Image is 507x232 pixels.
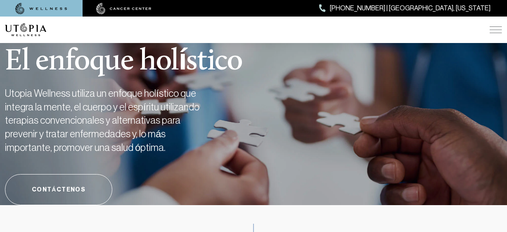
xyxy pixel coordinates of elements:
[15,3,67,14] img: bienestar
[5,47,242,77] font: El enfoque holístico
[330,4,490,12] font: [PHONE_NUMBER] | [GEOGRAPHIC_DATA], [US_STATE]
[5,23,46,36] img: logo
[96,3,152,14] img: centro oncológico
[5,88,199,153] font: Utopia Wellness utiliza un enfoque holístico que integra la mente, el cuerpo y el espíritu utiliz...
[32,186,86,193] font: Contáctenos
[5,174,112,205] a: Contáctenos
[319,3,490,14] a: [PHONE_NUMBER] | [GEOGRAPHIC_DATA], [US_STATE]
[490,26,502,33] img: icono-hamburguesa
